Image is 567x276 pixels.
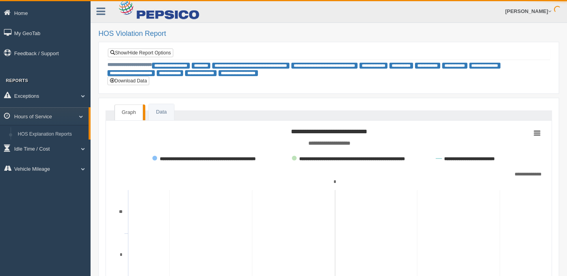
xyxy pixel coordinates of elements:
a: HOS Explanation Reports [14,127,89,142]
a: Data [149,104,174,120]
button: Download Data [107,76,149,85]
a: Show/Hide Report Options [108,48,173,57]
a: Graph [115,104,143,120]
h2: HOS Violation Report [98,30,559,38]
